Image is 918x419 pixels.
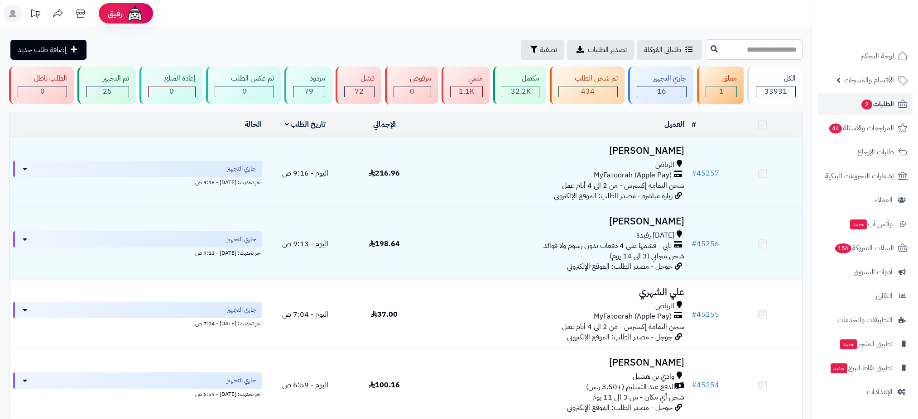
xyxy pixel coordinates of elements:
span: زيارة مباشرة - مصدر الطلب: الموقع الإلكتروني [554,190,673,201]
span: 2 [861,100,872,110]
div: 0 [394,86,431,97]
a: تاريخ الطلب [285,119,326,130]
span: الطلبات [860,98,894,110]
span: تصدير الطلبات [588,44,627,55]
a: التطبيقات والخدمات [817,309,913,331]
a: تم شحن الطلب 434 [548,67,626,104]
div: فشل [344,73,375,84]
span: 72 [355,86,364,97]
span: جاري التجهيز [227,235,256,244]
a: معلق 1 [695,67,745,104]
a: العميل [664,119,684,130]
img: logo-2.png [856,25,909,44]
div: 16 [637,86,686,97]
span: جوجل - مصدر الطلب: الموقع الإلكتروني [567,332,673,343]
span: رفيق [108,8,122,19]
div: اخر تحديث: [DATE] - 9:16 ص [13,177,262,186]
a: طلبات الإرجاع [817,141,913,163]
span: 156 [835,243,851,253]
span: الدفع عند التسليم (+3.50 ر.س) [586,382,675,392]
a: #45255 [692,309,719,320]
div: اخر تحديث: [DATE] - 9:13 ص [13,248,262,257]
span: الإعدادات [867,386,893,398]
span: جاري التجهيز [227,164,256,173]
a: لوحة التحكم [817,45,913,67]
a: السلات المتروكة156 [817,237,913,259]
div: 25 [87,86,128,97]
a: الكل33931 [745,67,804,104]
span: أدوات التسويق [853,266,893,278]
div: 0 [215,86,274,97]
span: السلات المتروكة [834,242,894,254]
span: وآتس آب [849,218,893,230]
div: تم التجهيز [86,73,129,84]
a: تطبيق المتجرجديد [817,333,913,355]
span: التطبيقات والخدمات [837,314,893,326]
div: جاري التجهيز [637,73,687,84]
a: أدوات التسويق [817,261,913,283]
span: MyFatoorah (Apple Pay) [594,311,672,322]
a: التقارير [817,285,913,307]
a: الطلبات2 [817,93,913,115]
a: المراجعات والأسئلة44 [817,117,913,139]
span: العملاء [875,194,893,206]
a: مرفوض 0 [383,67,440,104]
span: تابي - قسّمها على 4 دفعات بدون رسوم ولا فوائد [543,241,672,251]
a: الإجمالي [373,119,396,130]
span: إشعارات التحويلات البنكية [825,170,894,182]
span: اليوم - 6:59 ص [282,380,328,390]
span: الأقسام والمنتجات [844,74,894,86]
span: 100.16 [369,380,400,390]
span: 216.96 [369,168,400,179]
div: معلق [706,73,736,84]
span: اليوم - 7:04 ص [282,309,328,320]
span: تصفية [540,44,557,55]
a: إشعارات التحويلات البنكية [817,165,913,187]
span: شحن أي مكان - من 3 الى 11 يوم [592,392,684,403]
a: تطبيق نقاط البيعجديد [817,357,913,379]
a: مردود 79 [283,67,333,104]
div: اخر تحديث: [DATE] - 6:59 ص [13,389,262,398]
a: الإعدادات [817,381,913,403]
div: 0 [149,86,195,97]
a: طلباتي المُوكلة [637,40,702,60]
a: تصدير الطلبات [567,40,634,60]
a: فشل 72 [334,67,383,104]
div: 1118 [451,86,482,97]
a: تم التجهيز 25 [76,67,137,104]
div: مردود [293,73,325,84]
span: شحن اليمامة إكسبرس - من 2 الى 4 أيام عمل [562,321,684,332]
span: 198.64 [369,238,400,249]
span: الرياض [655,160,674,170]
a: #45256 [692,238,719,249]
a: #45254 [692,380,719,390]
div: تم عكس الطلب [215,73,274,84]
span: جديد [850,219,867,229]
span: الرياض [655,301,674,311]
div: 72 [345,86,374,97]
a: مكتمل 32.2K [491,67,548,104]
span: 0 [40,86,45,97]
span: 434 [581,86,595,97]
a: تحديثات المنصة [24,5,47,25]
h3: علي الشهري [428,287,684,297]
span: إضافة طلب جديد [18,44,67,55]
span: جوجل - مصدر الطلب: الموقع الإلكتروني [567,402,673,413]
span: # [692,309,697,320]
div: الكل [756,73,796,84]
span: 32.2K [511,86,531,97]
span: 0 [410,86,414,97]
span: 0 [242,86,247,97]
h3: [PERSON_NAME] [428,357,684,368]
span: جاري التجهيز [227,305,256,314]
span: [DATE] رفيدة [636,230,674,241]
div: مرفوض [394,73,431,84]
span: # [692,380,697,390]
span: تطبيق نقاط البيع [830,362,893,374]
div: الطلب باطل [18,73,67,84]
span: جديد [840,339,857,349]
span: التقارير [875,290,893,302]
span: اليوم - 9:13 ص [282,238,328,249]
div: 0 [18,86,67,97]
div: تم شحن الطلب [558,73,618,84]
